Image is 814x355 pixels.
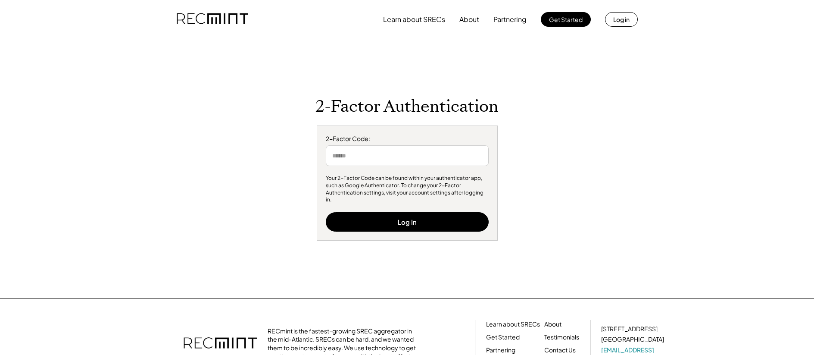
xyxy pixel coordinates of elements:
[486,320,540,329] a: Learn about SRECs
[326,212,489,232] button: Log In
[544,346,576,355] a: Contact Us
[315,97,499,117] h1: 2-Factor Authentication
[326,135,489,143] div: 2-Factor Code:
[383,11,445,28] button: Learn about SRECs
[486,333,520,342] a: Get Started
[493,11,527,28] button: Partnering
[486,346,515,355] a: Partnering
[541,12,591,27] button: Get Started
[177,5,248,34] img: recmint-logotype%403x.png
[605,12,638,27] button: Log in
[601,335,664,344] div: [GEOGRAPHIC_DATA]
[459,11,479,28] button: About
[601,325,658,333] div: [STREET_ADDRESS]
[326,175,489,204] div: Your 2-Factor Code can be found within your authenticator app, such as Google Authenticator. To c...
[544,333,579,342] a: Testimonials
[544,320,561,329] a: About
